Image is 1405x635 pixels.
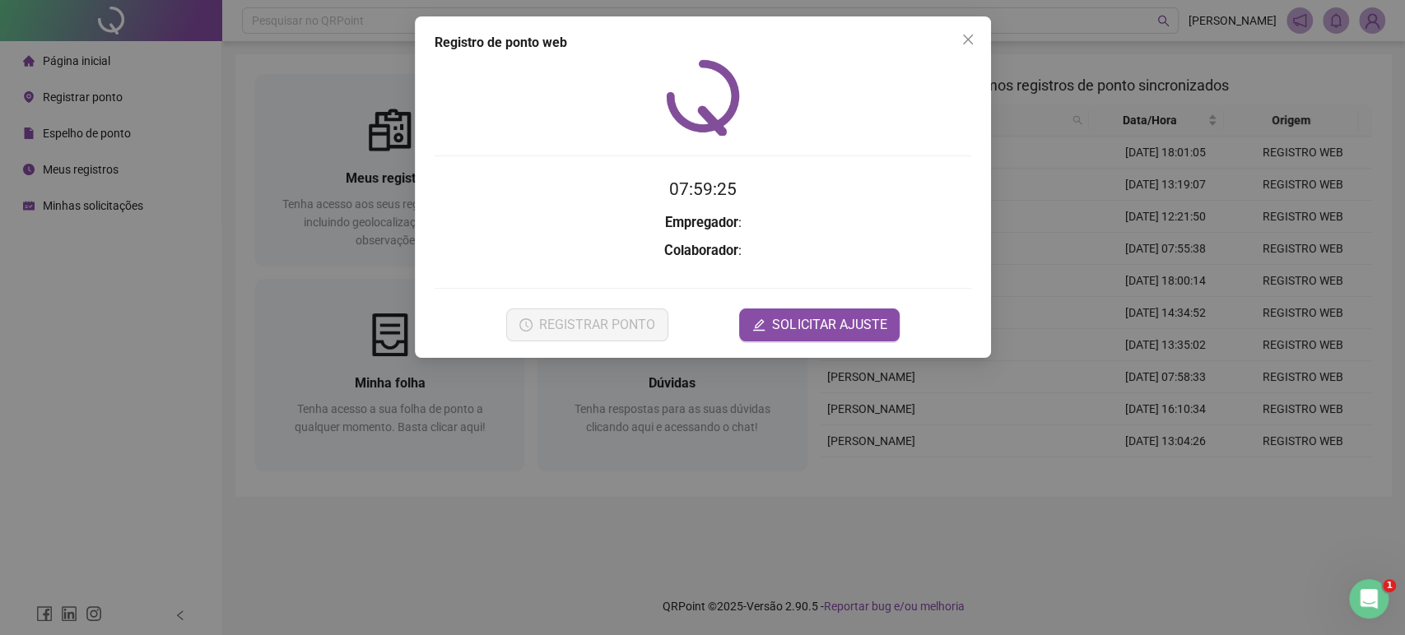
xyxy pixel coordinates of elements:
[664,215,737,230] strong: Empregador
[505,308,668,341] button: REGISTRAR PONTO
[739,308,900,341] button: editSOLICITAR AJUSTE
[435,212,971,234] h3: :
[955,26,981,53] button: Close
[1383,579,1396,592] span: 1
[669,179,737,199] time: 07:59:25
[752,318,765,331] span: edit
[435,240,971,262] h3: :
[772,315,886,335] span: SOLICITAR AJUSTE
[666,59,740,136] img: QRPoint
[664,243,738,258] strong: Colaborador
[1349,579,1389,619] iframe: Intercom live chat
[435,33,971,53] div: Registro de ponto web
[961,33,975,46] span: close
